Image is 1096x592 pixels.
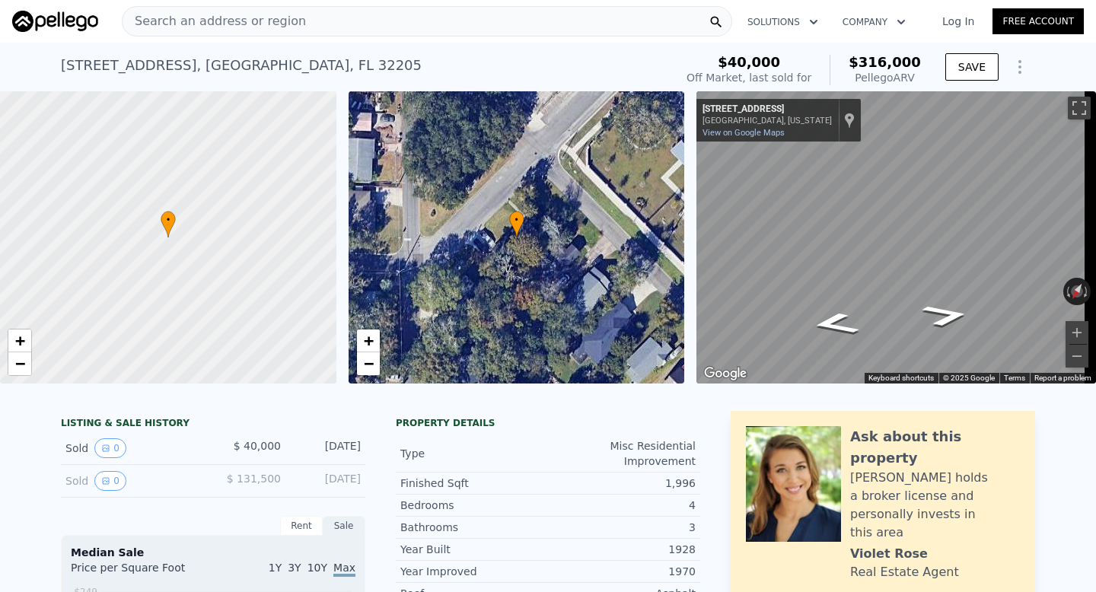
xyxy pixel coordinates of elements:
div: Misc Residential Improvement [548,438,696,469]
a: Zoom in [357,329,380,352]
button: SAVE [945,53,999,81]
div: LISTING & SALE HISTORY [61,417,365,432]
div: Bedrooms [400,498,548,513]
div: 1,996 [548,476,696,491]
span: − [363,354,373,373]
div: Sale [323,516,365,536]
a: Open this area in Google Maps (opens a new window) [700,364,750,384]
div: Sold [65,438,201,458]
div: Finished Sqft [400,476,548,491]
div: • [509,211,524,237]
div: [STREET_ADDRESS] [703,103,832,116]
span: $40,000 [718,54,780,70]
div: [DATE] [293,471,361,491]
span: 10Y [307,562,327,574]
a: View on Google Maps [703,128,785,138]
button: View historical data [94,438,126,458]
button: Toggle fullscreen view [1068,97,1091,119]
div: Price per Square Foot [71,560,213,584]
div: Off Market, last sold for [687,70,811,85]
div: Rent [280,516,323,536]
button: Keyboard shortcuts [868,373,934,384]
button: Rotate clockwise [1083,278,1091,305]
div: Type [400,446,548,461]
div: 3 [548,520,696,535]
img: Pellego [12,11,98,32]
div: Violet Rose [850,545,928,563]
a: Show location on map [844,112,855,129]
div: [DATE] [293,438,361,458]
path: Go Northeast, College St [791,307,879,341]
div: 1928 [548,542,696,557]
div: Pellego ARV [849,70,921,85]
div: Bathrooms [400,520,548,535]
button: View historical data [94,471,126,491]
div: Sold [65,471,201,491]
span: + [15,331,25,350]
div: Median Sale [71,545,355,560]
a: Free Account [992,8,1084,34]
div: Street View [696,91,1096,384]
button: Rotate counterclockwise [1063,278,1072,305]
div: Property details [396,417,700,429]
div: [GEOGRAPHIC_DATA], [US_STATE] [703,116,832,126]
button: Reset the view [1065,277,1089,307]
button: Zoom out [1066,345,1088,368]
path: Go Southwest, College St [902,298,990,332]
div: 1970 [548,564,696,579]
img: Google [700,364,750,384]
span: • [509,213,524,227]
button: Zoom in [1066,321,1088,344]
span: $ 40,000 [234,440,281,452]
span: $316,000 [849,54,921,70]
span: $ 131,500 [227,473,281,485]
button: Show Options [1005,52,1035,82]
a: Log In [924,14,992,29]
a: Zoom out [8,352,31,375]
div: • [161,211,176,237]
a: Zoom out [357,352,380,375]
span: Search an address or region [123,12,306,30]
div: Real Estate Agent [850,563,959,581]
button: Company [830,8,918,36]
div: [STREET_ADDRESS] , [GEOGRAPHIC_DATA] , FL 32205 [61,55,422,76]
div: Ask about this property [850,426,1020,469]
a: Zoom in [8,329,31,352]
span: • [161,213,176,227]
div: Year Built [400,542,548,557]
div: Map [696,91,1096,384]
span: © 2025 Google [943,374,995,382]
span: 3Y [288,562,301,574]
div: Year Improved [400,564,548,579]
a: Report a problem [1034,374,1091,382]
button: Solutions [735,8,830,36]
span: Max [333,562,355,577]
div: [PERSON_NAME] holds a broker license and personally invests in this area [850,469,1020,542]
span: − [15,354,25,373]
span: + [363,331,373,350]
div: 4 [548,498,696,513]
a: Terms [1004,374,1025,382]
span: 1Y [269,562,282,574]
